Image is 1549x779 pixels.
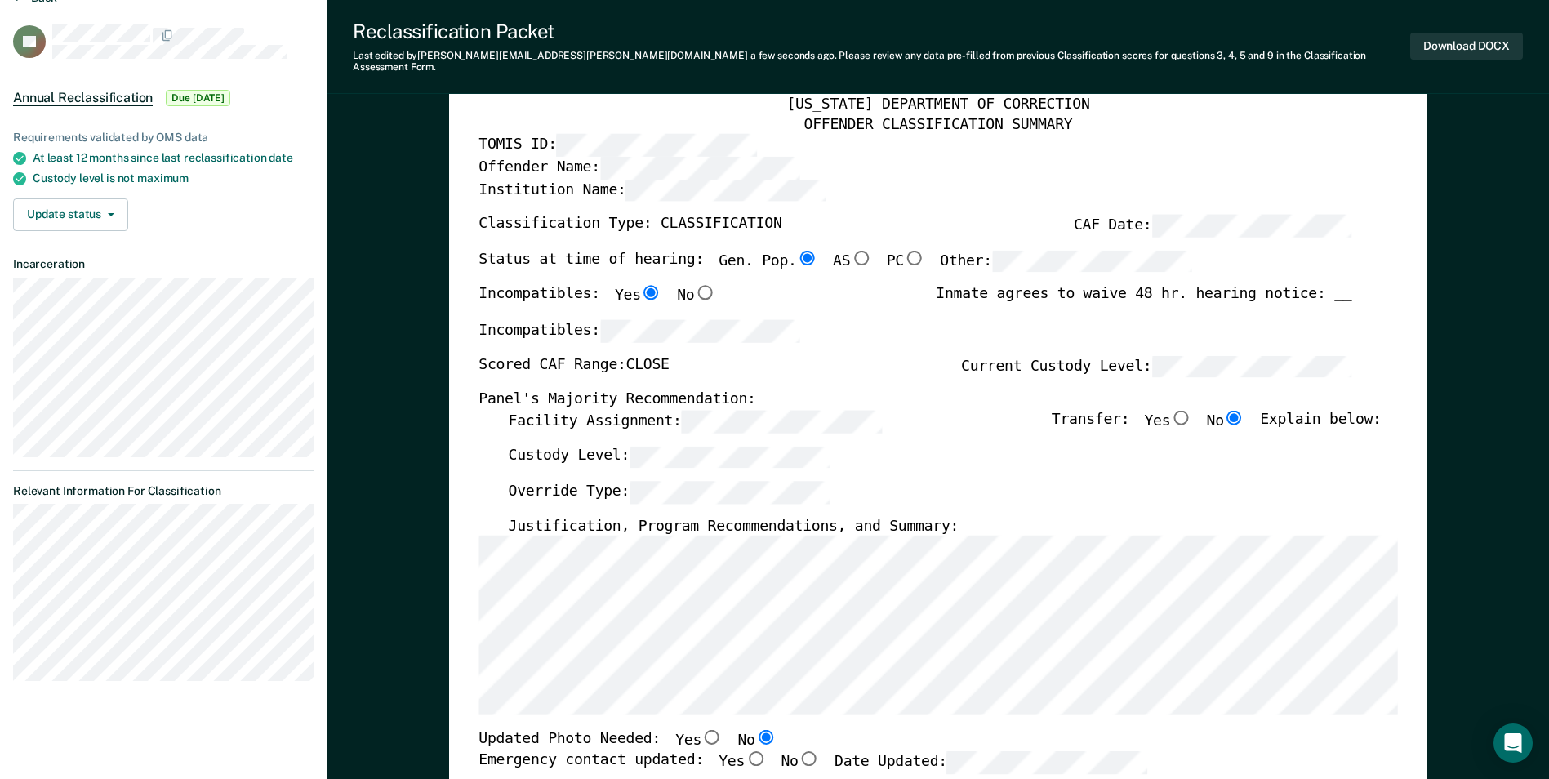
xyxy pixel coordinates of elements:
[508,410,881,432] label: Facility Assignment:
[754,730,776,745] input: No
[1151,214,1351,236] input: CAF Date:
[137,171,189,185] span: maximum
[478,114,1397,134] div: OFFENDER CLASSIFICATION SUMMARY
[675,730,723,751] label: Yes
[478,355,669,377] label: Scored CAF Range: CLOSE
[599,156,799,178] input: Offender Name:
[940,250,1192,272] label: Other:
[508,445,830,467] label: Custody Level:
[33,171,314,185] div: Custody level is not
[478,250,1192,286] div: Status at time of hearing:
[353,50,1410,73] div: Last edited by [PERSON_NAME][EMAIL_ADDRESS][PERSON_NAME][DOMAIN_NAME] . Please review any data pr...
[701,730,723,745] input: Yes
[478,134,756,156] label: TOMIS ID:
[1151,355,1351,377] input: Current Custody Level:
[630,445,830,467] input: Custody Level:
[850,250,871,265] input: AS
[1493,723,1533,763] div: Open Intercom Messenger
[694,286,715,300] input: No
[798,751,819,766] input: No
[1224,410,1245,425] input: No
[508,517,959,536] label: Justification, Program Recommendations, and Summary:
[961,355,1351,377] label: Current Custody Level:
[630,481,830,503] input: Override Type:
[1206,410,1244,432] label: No
[737,730,776,751] label: No
[478,319,800,341] label: Incompatibles:
[745,751,766,766] input: Yes
[833,250,871,272] label: AS
[936,286,1351,320] div: Inmate agrees to waive 48 hr. hearing notice: __
[478,179,826,201] label: Institution Name:
[478,286,715,320] div: Incompatibles:
[625,179,826,201] input: Institution Name:
[478,96,1397,115] div: [US_STATE] DEPARTMENT OF CORRECTION
[615,286,662,307] label: Yes
[599,319,799,341] input: Incompatibles:
[478,730,777,751] div: Updated Photo Needed:
[1052,410,1382,446] div: Transfer: Explain below:
[269,151,292,164] span: date
[508,481,830,503] label: Override Type:
[478,390,1351,410] div: Panel's Majority Recommendation:
[13,90,153,106] span: Annual Reclassification
[1170,410,1191,425] input: Yes
[1074,214,1351,236] label: CAF Date:
[992,250,1192,272] input: Other:
[719,250,818,272] label: Gen. Pop.
[478,214,781,236] label: Classification Type: CLASSIFICATION
[835,751,1147,773] label: Date Updated:
[781,751,819,773] label: No
[677,286,715,307] label: No
[796,250,817,265] input: Gen. Pop.
[556,134,756,156] input: TOMIS ID:
[13,484,314,498] dt: Relevant Information For Classification
[681,410,881,432] input: Facility Assignment:
[353,20,1410,43] div: Reclassification Packet
[13,257,314,271] dt: Incarceration
[478,156,800,178] label: Offender Name:
[886,250,924,272] label: PC
[904,250,925,265] input: PC
[947,751,1147,773] input: Date Updated:
[1144,410,1191,432] label: Yes
[33,151,314,165] div: At least 12 months since last reclassification
[1410,33,1523,60] button: Download DOCX
[640,286,661,300] input: Yes
[13,198,128,231] button: Update status
[719,751,766,773] label: Yes
[750,50,835,61] span: a few seconds ago
[13,131,314,145] div: Requirements validated by OMS data
[166,90,230,106] span: Due [DATE]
